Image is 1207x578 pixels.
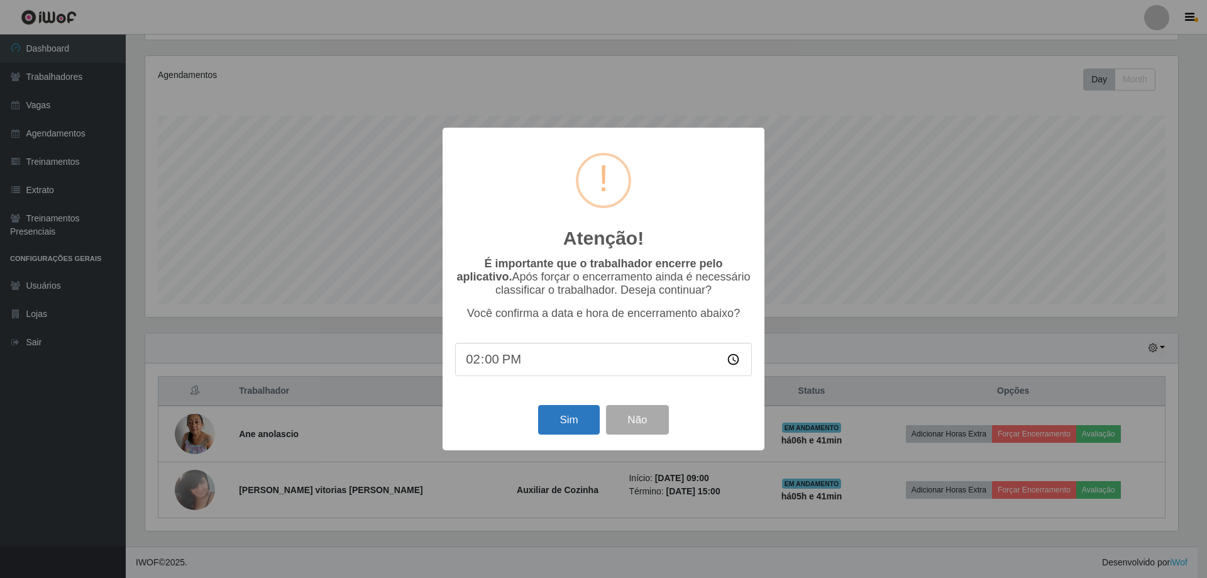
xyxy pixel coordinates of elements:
p: Você confirma a data e hora de encerramento abaixo? [455,307,752,320]
h2: Atenção! [563,227,644,250]
button: Sim [538,405,599,435]
button: Não [606,405,668,435]
p: Após forçar o encerramento ainda é necessário classificar o trabalhador. Deseja continuar? [455,257,752,297]
b: É importante que o trabalhador encerre pelo aplicativo. [456,257,722,283]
